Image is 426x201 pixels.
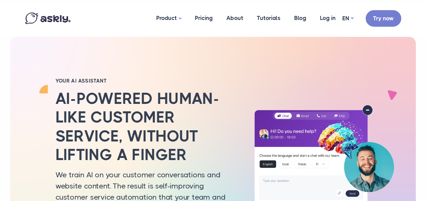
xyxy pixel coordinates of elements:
[287,2,313,35] a: Blog
[250,2,287,35] a: Tutorials
[220,2,250,35] a: About
[25,13,70,24] img: Askly
[56,77,239,84] h2: YOUR AI ASSISTANT
[188,2,220,35] a: Pricing
[149,2,188,35] a: Product
[313,2,342,35] a: Log in
[56,89,239,164] h2: AI-powered human-like customer service, without lifting a finger
[342,14,353,23] a: EN
[366,10,401,27] a: Try now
